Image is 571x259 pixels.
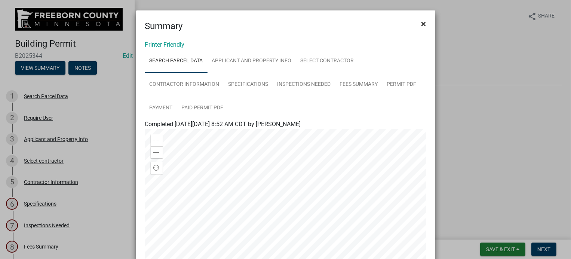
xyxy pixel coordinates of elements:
div: Zoom in [151,134,163,146]
a: Specifications [224,73,273,97]
a: Fees Summary [335,73,383,97]
a: Select contractor [296,49,359,73]
a: Inspections Needed [273,73,335,97]
a: Printer Friendly [145,41,185,48]
a: Contractor Information [145,73,224,97]
a: Permit PDF [383,73,421,97]
a: Applicant and Property Info [208,49,296,73]
span: Completed [DATE][DATE] 8:52 AM CDT by [PERSON_NAME] [145,121,301,128]
div: Zoom out [151,146,163,158]
a: Paid Permit PDF [177,96,228,120]
a: Search Parcel Data [145,49,208,73]
div: Find my location [151,162,163,174]
span: × [421,19,426,29]
h4: Summary [145,19,183,33]
a: Payment [145,96,177,120]
button: Close [415,13,432,34]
